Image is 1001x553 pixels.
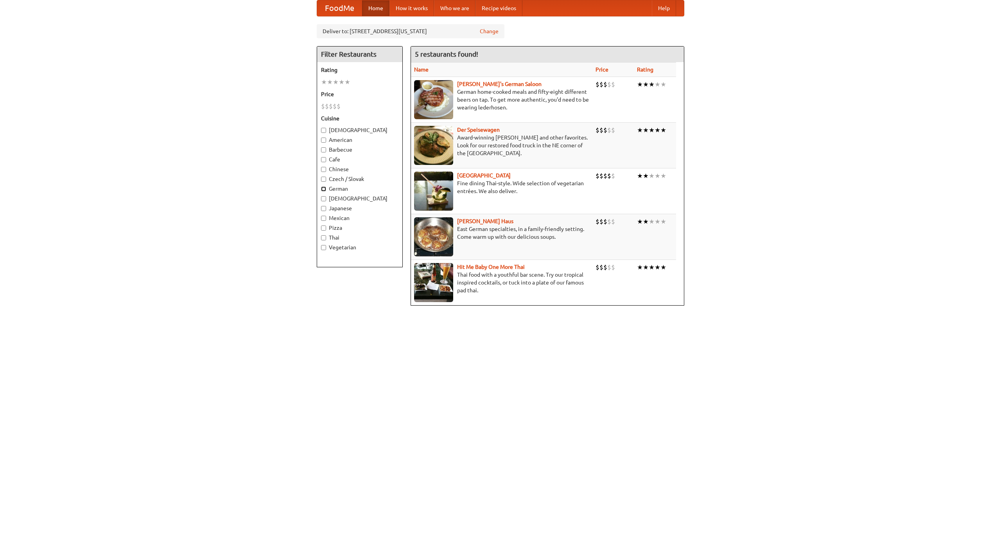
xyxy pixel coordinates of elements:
img: satay.jpg [414,172,453,211]
li: $ [603,172,607,180]
li: $ [337,102,341,111]
li: $ [321,102,325,111]
li: $ [596,126,599,134]
li: $ [603,126,607,134]
label: Pizza [321,224,398,232]
img: esthers.jpg [414,80,453,119]
img: kohlhaus.jpg [414,217,453,256]
p: Fine dining Thai-style. Wide selection of vegetarian entrées. We also deliver. [414,179,589,195]
a: Change [480,27,499,35]
li: ★ [637,172,643,180]
a: Rating [637,66,653,73]
li: $ [596,217,599,226]
input: Vegetarian [321,245,326,250]
input: Mexican [321,216,326,221]
li: $ [599,126,603,134]
li: ★ [339,78,344,86]
li: ★ [637,80,643,89]
li: ★ [643,217,649,226]
li: $ [596,263,599,272]
h5: Price [321,90,398,98]
li: $ [599,217,603,226]
li: $ [607,80,611,89]
li: ★ [649,172,655,180]
li: $ [596,80,599,89]
li: ★ [660,126,666,134]
li: ★ [643,126,649,134]
label: [DEMOGRAPHIC_DATA] [321,195,398,202]
p: Award-winning [PERSON_NAME] and other favorites. Look for our restored food truck in the NE corne... [414,134,589,157]
li: $ [599,172,603,180]
a: Der Speisewagen [457,127,500,133]
li: ★ [344,78,350,86]
a: Help [652,0,676,16]
li: ★ [655,126,660,134]
li: ★ [655,80,660,89]
li: $ [599,263,603,272]
input: Pizza [321,225,326,231]
label: Thai [321,234,398,242]
li: $ [611,172,615,180]
li: ★ [660,263,666,272]
label: Czech / Slovak [321,175,398,183]
li: ★ [655,217,660,226]
li: ★ [660,172,666,180]
li: ★ [643,80,649,89]
li: $ [329,102,333,111]
li: ★ [327,78,333,86]
p: Thai food with a youthful bar scene. Try our tropical inspired cocktails, or tuck into a plate of... [414,271,589,294]
li: ★ [660,80,666,89]
li: ★ [649,80,655,89]
a: Home [362,0,389,16]
input: American [321,138,326,143]
label: Barbecue [321,146,398,154]
a: Price [596,66,608,73]
img: babythai.jpg [414,263,453,302]
h4: Filter Restaurants [317,47,402,62]
li: ★ [643,263,649,272]
label: American [321,136,398,144]
p: East German specialties, in a family-friendly setting. Come warm up with our delicious soups. [414,225,589,241]
li: ★ [655,263,660,272]
li: $ [603,80,607,89]
a: [PERSON_NAME]'s German Saloon [457,81,542,87]
li: ★ [637,126,643,134]
li: $ [607,217,611,226]
ng-pluralize: 5 restaurants found! [415,50,478,58]
li: $ [611,263,615,272]
p: German home-cooked meals and fifty-eight different beers on tap. To get more authentic, you'd nee... [414,88,589,111]
li: $ [611,217,615,226]
a: Recipe videos [475,0,522,16]
li: $ [607,126,611,134]
a: [PERSON_NAME] Haus [457,218,513,224]
a: Name [414,66,429,73]
input: Czech / Slovak [321,177,326,182]
li: ★ [649,263,655,272]
a: FoodMe [317,0,362,16]
input: Barbecue [321,147,326,152]
input: Chinese [321,167,326,172]
li: $ [325,102,329,111]
li: ★ [655,172,660,180]
a: [GEOGRAPHIC_DATA] [457,172,511,179]
a: Who we are [434,0,475,16]
li: $ [611,126,615,134]
li: ★ [637,263,643,272]
li: ★ [321,78,327,86]
li: $ [599,80,603,89]
label: Mexican [321,214,398,222]
input: [DEMOGRAPHIC_DATA] [321,196,326,201]
li: ★ [649,126,655,134]
b: Hit Me Baby One More Thai [457,264,525,270]
li: $ [607,172,611,180]
label: German [321,185,398,193]
label: Chinese [321,165,398,173]
input: Thai [321,235,326,240]
a: How it works [389,0,434,16]
label: [DEMOGRAPHIC_DATA] [321,126,398,134]
li: ★ [643,172,649,180]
